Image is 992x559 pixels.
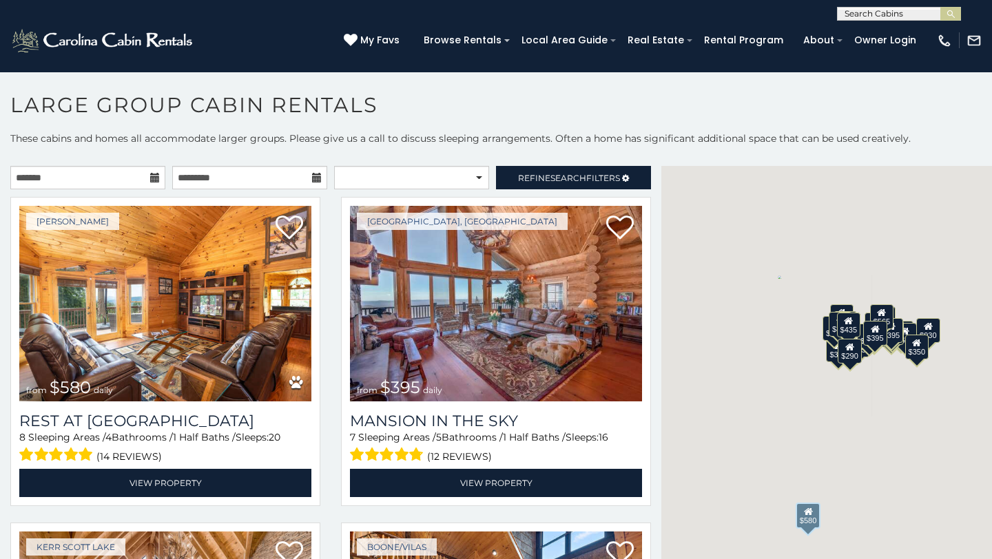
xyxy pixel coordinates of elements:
div: Sleeping Areas / Bathrooms / Sleeps: [350,430,642,465]
span: (12 reviews) [427,447,492,465]
div: Sleeping Areas / Bathrooms / Sleeps: [19,430,311,465]
a: Add to favorites [606,214,634,243]
a: Rest at [GEOGRAPHIC_DATA] [19,412,311,430]
span: daily [94,385,113,395]
h3: Rest at Mountain Crest [19,412,311,430]
a: Kerr Scott Lake [26,538,125,556]
span: 8 [19,431,25,443]
span: 1 Half Baths / [503,431,566,443]
span: (14 reviews) [96,447,162,465]
div: $395 [829,312,852,337]
a: View Property [350,469,642,497]
a: [GEOGRAPHIC_DATA], [GEOGRAPHIC_DATA] [357,213,568,230]
span: Refine Filters [518,173,620,183]
a: Boone/Vilas [357,538,437,556]
img: 1714397301_thumbnail.jpeg [19,206,311,401]
img: 1714397315_thumbnail.jpeg [350,206,642,401]
a: View Property [19,469,311,497]
span: $580 [50,377,91,397]
a: Add to favorites [276,214,303,243]
span: from [357,385,378,395]
a: My Favs [344,33,403,48]
span: 4 [105,431,112,443]
span: daily [423,385,442,395]
div: $435 [837,313,860,337]
a: About [796,30,841,51]
div: $695 [893,323,917,348]
span: 16 [599,431,608,443]
div: $930 [916,318,940,343]
a: from $395 daily [350,206,642,401]
a: Real Estate [621,30,691,51]
div: $580 [796,503,820,529]
div: $650 [823,316,846,341]
span: Search [550,173,586,183]
span: from [26,385,47,395]
span: 1 Half Baths / [173,431,236,443]
div: $395 [863,321,887,346]
div: $230 [834,311,857,336]
a: Rental Program [697,30,790,51]
a: [PERSON_NAME] [26,213,119,230]
span: 7 [350,431,355,443]
img: mail-regular-white.png [967,33,982,48]
div: $395 [880,318,903,343]
img: White-1-2.png [10,27,196,54]
a: Browse Rentals [417,30,508,51]
a: RefineSearchFilters [496,166,651,189]
img: phone-regular-white.png [937,33,952,48]
span: 20 [269,431,280,443]
div: $325 [830,304,854,329]
span: My Favs [360,33,400,48]
a: Local Area Guide [515,30,614,51]
span: $395 [380,377,420,397]
div: $290 [838,339,861,363]
a: from $580 daily [19,206,311,401]
div: $350 [905,335,929,359]
span: 5 [436,431,442,443]
a: Mansion In The Sky [350,412,642,430]
div: $565 [870,304,893,329]
a: Owner Login [847,30,923,51]
div: $355 [826,337,849,362]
